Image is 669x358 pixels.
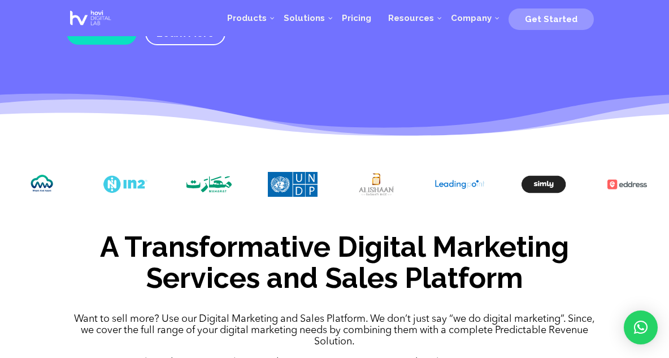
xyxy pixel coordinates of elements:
a: Products [219,1,275,35]
a: Resources [380,1,442,35]
a: Pricing [333,1,380,35]
a: Get Started [509,10,594,27]
a: Company [442,1,500,35]
h2: A Transformative Digital Marketing Services and Sales Platform [67,231,602,299]
span: Resources [388,13,434,23]
span: Pricing [342,13,371,23]
span: Solutions [284,13,325,23]
span: Company [451,13,492,23]
span: Products [227,13,267,23]
a: Solutions [275,1,333,35]
span: Get Started [525,14,577,24]
p: Want to sell more? Use our Digital Marketing and Sales Platform. We don’t just say “we do digital... [67,314,602,357]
